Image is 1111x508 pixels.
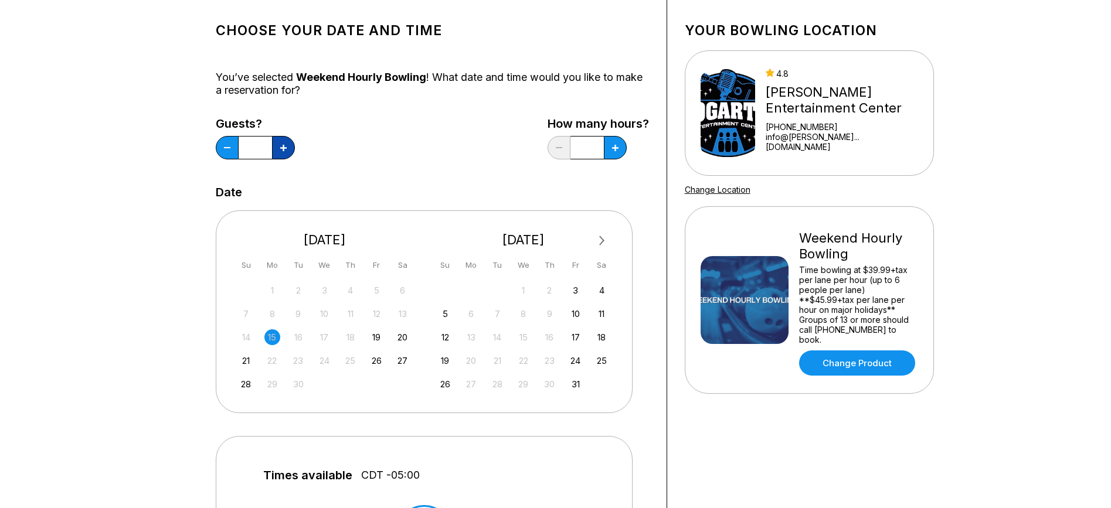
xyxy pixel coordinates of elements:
div: Choose Friday, October 10th, 2025 [568,306,583,322]
a: info@[PERSON_NAME]...[DOMAIN_NAME] [766,132,918,152]
div: Not available Wednesday, October 29th, 2025 [515,376,531,392]
div: [PHONE_NUMBER] [766,122,918,132]
div: Fr [568,257,583,273]
div: Choose Sunday, October 26th, 2025 [437,376,453,392]
div: Not available Wednesday, October 15th, 2025 [515,329,531,345]
div: Not available Saturday, September 13th, 2025 [395,306,410,322]
div: 4.8 [766,69,918,79]
div: Not available Tuesday, October 7th, 2025 [490,306,505,322]
div: Mo [463,257,479,273]
a: Change Location [685,185,750,195]
div: Not available Thursday, September 4th, 2025 [342,282,358,298]
div: [PERSON_NAME] Entertainment Center [766,84,918,116]
div: You’ve selected ! What date and time would you like to make a reservation for? [216,71,649,97]
div: Not available Monday, October 13th, 2025 [463,329,479,345]
div: Not available Wednesday, September 24th, 2025 [317,353,332,369]
div: Not available Wednesday, September 10th, 2025 [317,306,332,322]
img: Bogart's Entertainment Center [701,69,755,157]
div: Not available Tuesday, September 23rd, 2025 [290,353,306,369]
div: Not available Sunday, September 7th, 2025 [238,306,254,322]
div: Sa [395,257,410,273]
div: Not available Thursday, October 23rd, 2025 [542,353,558,369]
div: Not available Tuesday, October 21st, 2025 [490,353,505,369]
div: [DATE] [234,232,416,248]
div: Not available Tuesday, September 2nd, 2025 [290,282,306,298]
div: Not available Tuesday, September 30th, 2025 [290,376,306,392]
div: Not available Thursday, October 30th, 2025 [542,376,558,392]
div: Not available Wednesday, October 8th, 2025 [515,306,531,322]
div: Not available Wednesday, October 1st, 2025 [515,282,531,298]
div: Su [238,257,254,273]
div: Not available Monday, October 27th, 2025 [463,376,479,392]
div: Not available Tuesday, October 28th, 2025 [490,376,505,392]
div: Not available Wednesday, September 17th, 2025 [317,329,332,345]
span: CDT -05:00 [361,469,420,482]
div: Choose Saturday, October 25th, 2025 [594,353,610,369]
img: Weekend Hourly Bowling [701,256,789,344]
div: Time bowling at $39.99+tax per lane per hour (up to 6 people per lane) **$45.99+tax per lane per ... [799,265,918,345]
div: Tu [490,257,505,273]
a: Change Product [799,350,915,376]
div: Choose Saturday, October 11th, 2025 [594,306,610,322]
div: Weekend Hourly Bowling [799,230,918,262]
div: Not available Sunday, September 14th, 2025 [238,329,254,345]
div: Choose Friday, October 3rd, 2025 [568,282,583,298]
div: month 2025-10 [436,281,611,392]
label: Guests? [216,117,295,130]
label: Date [216,186,242,199]
div: Choose Saturday, September 27th, 2025 [395,353,410,369]
div: month 2025-09 [237,281,413,392]
div: Not available Thursday, October 9th, 2025 [542,306,558,322]
div: Choose Sunday, October 19th, 2025 [437,353,453,369]
div: Choose Friday, October 31st, 2025 [568,376,583,392]
h1: Your bowling location [685,22,934,39]
div: Not available Tuesday, September 16th, 2025 [290,329,306,345]
div: Choose Saturday, September 20th, 2025 [395,329,410,345]
div: Not available Monday, September 8th, 2025 [264,306,280,322]
div: Choose Friday, September 26th, 2025 [369,353,385,369]
div: Tu [290,257,306,273]
div: Not available Tuesday, September 9th, 2025 [290,306,306,322]
div: [DATE] [433,232,614,248]
div: Choose Friday, October 17th, 2025 [568,329,583,345]
div: Choose Sunday, October 12th, 2025 [437,329,453,345]
div: Not available Thursday, September 25th, 2025 [342,353,358,369]
div: Choose Sunday, October 5th, 2025 [437,306,453,322]
div: Not available Monday, September 22nd, 2025 [264,353,280,369]
div: Not available Tuesday, October 14th, 2025 [490,329,505,345]
div: Not available Saturday, September 6th, 2025 [395,282,410,298]
div: Choose Sunday, September 28th, 2025 [238,376,254,392]
div: Th [542,257,558,273]
div: Choose Saturday, October 4th, 2025 [594,282,610,298]
div: Not available Thursday, October 2nd, 2025 [542,282,558,298]
div: Sa [594,257,610,273]
div: Not available Monday, September 15th, 2025 [264,329,280,345]
span: Times available [263,469,352,482]
div: Choose Saturday, October 18th, 2025 [594,329,610,345]
div: Choose Friday, October 24th, 2025 [568,353,583,369]
div: Not available Monday, September 1st, 2025 [264,282,280,298]
div: Mo [264,257,280,273]
div: Not available Friday, September 12th, 2025 [369,306,385,322]
div: Not available Thursday, October 16th, 2025 [542,329,558,345]
div: We [515,257,531,273]
div: Su [437,257,453,273]
div: Not available Wednesday, September 3rd, 2025 [317,282,332,298]
label: How many hours? [548,117,649,130]
h1: Choose your Date and time [216,22,649,39]
div: Not available Monday, October 20th, 2025 [463,353,479,369]
div: Fr [369,257,385,273]
div: Not available Monday, October 6th, 2025 [463,306,479,322]
div: Choose Friday, September 19th, 2025 [369,329,385,345]
button: Next Month [593,231,611,250]
div: Not available Thursday, September 11th, 2025 [342,306,358,322]
div: Not available Thursday, September 18th, 2025 [342,329,358,345]
div: Choose Sunday, September 21st, 2025 [238,353,254,369]
div: Not available Friday, September 5th, 2025 [369,282,385,298]
div: We [317,257,332,273]
div: Th [342,257,358,273]
div: Not available Wednesday, October 22nd, 2025 [515,353,531,369]
span: Weekend Hourly Bowling [296,71,426,83]
div: Not available Monday, September 29th, 2025 [264,376,280,392]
